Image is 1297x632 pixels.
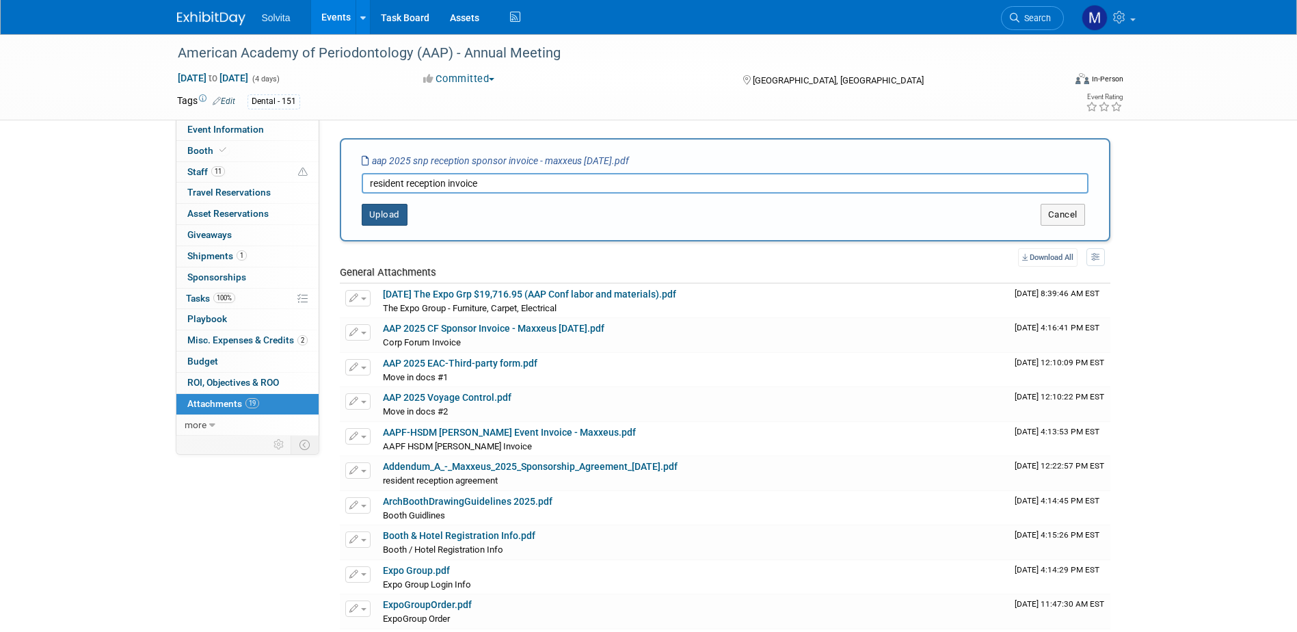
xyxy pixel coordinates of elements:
[176,246,319,267] a: Shipments1
[176,330,319,351] a: Misc. Expenses & Credits2
[187,250,247,261] span: Shipments
[1015,358,1104,367] span: Upload Timestamp
[1009,422,1110,456] td: Upload Timestamp
[383,427,636,438] a: AAPF-HSDM [PERSON_NAME] Event Invoice - Maxxeus.pdf
[1009,491,1110,525] td: Upload Timestamp
[248,94,300,109] div: Dental - 151
[176,289,319,309] a: Tasks100%
[251,75,280,83] span: (4 days)
[383,510,445,521] span: Booth Guidlines
[186,293,235,304] span: Tasks
[187,229,232,240] span: Giveaways
[340,266,436,278] span: General Attachments
[1009,284,1110,318] td: Upload Timestamp
[245,398,259,408] span: 19
[187,334,308,345] span: Misc. Expenses & Credits
[187,398,259,409] span: Attachments
[267,436,291,453] td: Personalize Event Tab Strip
[219,146,226,154] i: Booth reservation complete
[383,579,471,590] span: Expo Group Login Info
[176,162,319,183] a: Staff11
[262,12,291,23] span: Solvita
[177,12,245,25] img: ExhibitDay
[1015,323,1099,332] span: Upload Timestamp
[383,441,532,451] span: AAPF HSDM [PERSON_NAME] Invoice
[237,250,247,261] span: 1
[187,145,229,156] span: Booth
[1015,461,1104,471] span: Upload Timestamp
[297,335,308,345] span: 2
[173,41,1043,66] div: American Academy of Periodontology (AAP) - Annual Meeting
[383,544,503,555] span: Booth / Hotel Registration Info
[185,419,206,430] span: more
[1001,6,1064,30] a: Search
[383,289,676,300] a: [DATE] The Expo Grp $19,716.95 (AAP Conf labor and materials).pdf
[1091,74,1123,84] div: In-Person
[1041,204,1085,226] button: Cancel
[1015,427,1099,436] span: Upload Timestamp
[1009,318,1110,352] td: Upload Timestamp
[187,187,271,198] span: Travel Reservations
[177,94,235,109] td: Tags
[383,392,511,403] a: AAP 2025 Voyage Control.pdf
[362,173,1088,194] input: Enter description
[206,73,219,83] span: to
[176,309,319,330] a: Playbook
[383,303,557,313] span: The Expo Group - Furniture, Carpet, Electrical
[383,599,472,610] a: ExpoGroupOrder.pdf
[1015,392,1104,401] span: Upload Timestamp
[1018,248,1078,267] a: Download All
[176,394,319,414] a: Attachments19
[1015,599,1104,609] span: Upload Timestamp
[177,72,249,84] span: [DATE] [DATE]
[383,475,498,486] span: resident reception agreement
[176,204,319,224] a: Asset Reservations
[1009,525,1110,559] td: Upload Timestamp
[383,406,448,417] span: Move in docs #2
[362,204,407,226] button: Upload
[211,166,225,176] span: 11
[187,356,218,367] span: Budget
[1015,565,1099,575] span: Upload Timestamp
[1009,560,1110,594] td: Upload Timestamp
[1019,13,1051,23] span: Search
[187,377,279,388] span: ROI, Objectives & ROO
[176,267,319,288] a: Sponsorships
[1015,530,1099,540] span: Upload Timestamp
[383,323,604,334] a: AAP 2025 CF Sponsor Invoice - Maxxeus [DATE].pdf
[383,337,461,347] span: Corp Forum Invoice
[187,313,227,324] span: Playbook
[1009,456,1110,490] td: Upload Timestamp
[176,373,319,393] a: ROI, Objectives & ROO
[176,141,319,161] a: Booth
[176,120,319,140] a: Event Information
[983,71,1124,92] div: Event Format
[383,530,535,541] a: Booth & Hotel Registration Info.pdf
[213,96,235,106] a: Edit
[383,496,552,507] a: ArchBoothDrawingGuidelines 2025.pdf
[187,208,269,219] span: Asset Reservations
[1082,5,1108,31] img: Matthew Burns
[1015,289,1099,298] span: Upload Timestamp
[187,124,264,135] span: Event Information
[1009,387,1110,421] td: Upload Timestamp
[753,75,924,85] span: [GEOGRAPHIC_DATA], [GEOGRAPHIC_DATA]
[383,372,448,382] span: Move in docs #1
[187,166,225,177] span: Staff
[383,461,678,472] a: Addendum_A_-_Maxxeus_2025_Sponsorship_Agreement_[DATE].pdf
[383,565,450,576] a: Expo Group.pdf
[187,272,246,282] span: Sponsorships
[213,293,235,303] span: 100%
[362,155,629,166] i: aap 2025 snp reception sponsor invoice - maxxeus [DATE].pdf
[298,166,308,179] span: Potential Scheduling Conflict -- at least one attendee is tagged in another overlapping event.
[1015,496,1099,505] span: Upload Timestamp
[418,72,500,86] button: Committed
[383,358,537,369] a: AAP 2025 EAC-Third-party form.pdf
[176,183,319,203] a: Travel Reservations
[1075,73,1089,84] img: Format-Inperson.png
[291,436,319,453] td: Toggle Event Tabs
[1009,353,1110,387] td: Upload Timestamp
[1086,94,1123,101] div: Event Rating
[176,352,319,372] a: Budget
[176,225,319,246] a: Giveaways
